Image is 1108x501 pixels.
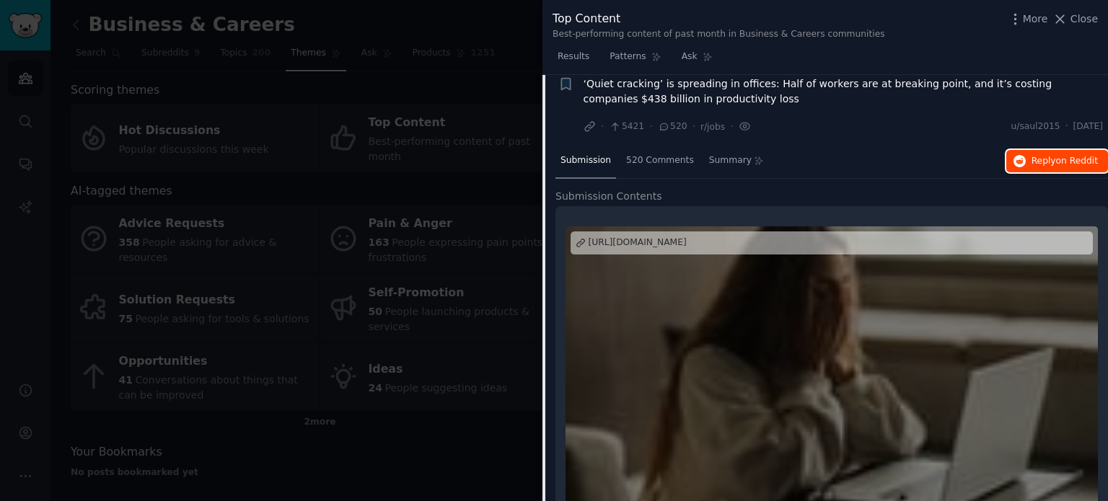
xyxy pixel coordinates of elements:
span: 520 Comments [626,154,694,167]
span: Submission Contents [555,189,662,204]
div: [URL][DOMAIN_NAME] [589,236,687,249]
span: Summary [709,154,752,167]
span: · [649,119,652,134]
span: Close [1070,12,1098,27]
span: Results [558,50,589,63]
span: 520 [658,120,687,133]
div: Top Content [553,10,885,28]
button: More [1008,12,1048,27]
span: on Reddit [1056,156,1098,166]
span: · [601,119,604,134]
div: Best-performing content of past month in Business & Careers communities [553,28,885,41]
span: More [1023,12,1048,27]
span: Ask [682,50,698,63]
span: Submission [560,154,611,167]
span: [DATE] [1073,120,1103,133]
a: Patterns [604,45,666,75]
span: · [730,119,733,134]
span: Patterns [610,50,646,63]
a: ‘Quiet cracking’ is spreading in offices: Half of workers are at breaking point, and it’s costing... [584,76,1104,107]
span: u/saul2015 [1011,120,1060,133]
span: r/jobs [700,122,725,132]
button: Close [1052,12,1098,27]
span: · [692,119,695,134]
button: Replyon Reddit [1006,150,1108,173]
a: Ask [677,45,718,75]
a: Results [553,45,594,75]
span: · [1065,120,1068,133]
span: 5421 [609,120,644,133]
span: Reply [1032,155,1098,168]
